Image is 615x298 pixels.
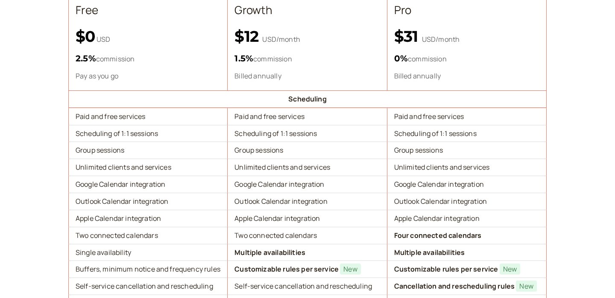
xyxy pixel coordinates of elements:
td: Single availability [68,244,228,261]
span: 1.5 % [234,53,253,64]
td: Paid and free services [228,108,387,125]
td: Unlimited clients and services [68,159,228,176]
p: Pay as you go [76,71,220,81]
iframe: Chat Widget [572,257,615,298]
td: Two connected calendars [68,227,228,244]
td: Scheduling [68,90,547,108]
td: Scheduling of 1:1 sessions [387,125,547,142]
td: Google Calendar integration [68,176,228,193]
span: 2.5 % [76,53,96,64]
p: Billed annually [394,71,539,81]
td: Apple Calendar integration [68,210,228,227]
span: 0 % [394,53,408,64]
td: Two connected calendars [228,227,387,244]
td: Google Calendar integration [228,176,387,193]
td: Scheduling of 1:1 sessions [228,125,387,142]
span: New [516,281,536,292]
span: New [340,263,360,275]
td: Group sessions [68,142,228,159]
span: $ 31 [394,27,422,46]
b: Four connected calendars [394,231,482,240]
td: Paid and free services [387,108,547,125]
td: Unlimited clients and services [387,159,547,176]
p: USD/month [394,27,539,46]
span: $0 [76,27,95,46]
b: Customizable rules per service [234,264,339,274]
p: commission [76,52,220,65]
td: Self-service cancellation and rescheduling [68,278,228,295]
p: USD/month [234,27,380,46]
td: Google Calendar integration [387,176,547,193]
td: Unlimited clients and services [228,159,387,176]
td: Outlook Calendar integration [387,193,547,210]
td: Group sessions [228,142,387,159]
td: Apple Calendar integration [228,210,387,227]
td: Buffers, minimum notice and frequency rules [68,260,228,278]
b: Cancellation and rescheduling rules [394,281,515,291]
td: Outlook Calendar integration [68,193,228,210]
h2: Growth [234,2,380,19]
b: Customizable rules per service [394,264,498,274]
h2: Free [76,2,220,19]
td: Paid and free services [68,108,228,125]
td: Self-service cancellation and rescheduling [228,278,387,295]
b: Multiple availabilities [234,248,305,257]
td: Apple Calendar integration [387,210,547,227]
p: commission [234,52,380,65]
p: Billed annually [234,71,380,81]
td: Scheduling of 1:1 sessions [68,125,228,142]
span: $ 12 [234,27,262,46]
h2: Pro [394,2,539,19]
b: Multiple availabilities [394,248,465,257]
span: New [500,263,520,275]
td: Group sessions [387,142,547,159]
td: Outlook Calendar integration [228,193,387,210]
p: commission [394,52,539,65]
p: USD [76,27,220,46]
